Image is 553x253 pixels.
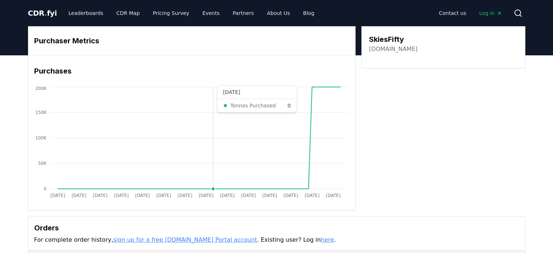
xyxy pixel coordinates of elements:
[38,161,47,166] tspan: 50K
[326,193,341,198] tspan: [DATE]
[369,45,418,54] a: [DOMAIN_NAME]
[34,35,349,46] h3: Purchaser Metrics
[44,186,47,191] tspan: 0
[114,193,129,198] tspan: [DATE]
[44,9,47,17] span: .
[177,193,192,198] tspan: [DATE]
[369,34,418,45] h3: SkiesFifty
[50,193,65,198] tspan: [DATE]
[261,7,296,20] a: About Us
[473,7,508,20] a: Log in
[34,236,519,244] p: For complete order history, . Existing user? Log in .
[197,7,225,20] a: Events
[220,193,235,198] tspan: [DATE]
[35,135,47,141] tspan: 100K
[305,193,320,198] tspan: [DATE]
[63,7,320,20] nav: Main
[135,193,150,198] tspan: [DATE]
[28,9,57,17] span: CDR fyi
[147,7,195,20] a: Pricing Survey
[35,110,47,115] tspan: 150K
[433,7,472,20] a: Contact us
[111,7,145,20] a: CDR Map
[93,193,108,198] tspan: [DATE]
[28,8,57,18] a: CDR.fyi
[433,7,508,20] nav: Main
[227,7,260,20] a: Partners
[35,86,47,91] tspan: 200K
[321,236,334,243] a: here
[241,193,256,198] tspan: [DATE]
[284,193,298,198] tspan: [DATE]
[113,236,257,243] a: sign up for a free [DOMAIN_NAME] Portal account
[262,193,277,198] tspan: [DATE]
[71,193,86,198] tspan: [DATE]
[479,9,502,17] span: Log in
[297,7,320,20] a: Blog
[156,193,171,198] tspan: [DATE]
[199,193,213,198] tspan: [DATE]
[34,66,349,76] h3: Purchases
[34,222,519,233] h3: Orders
[63,7,109,20] a: Leaderboards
